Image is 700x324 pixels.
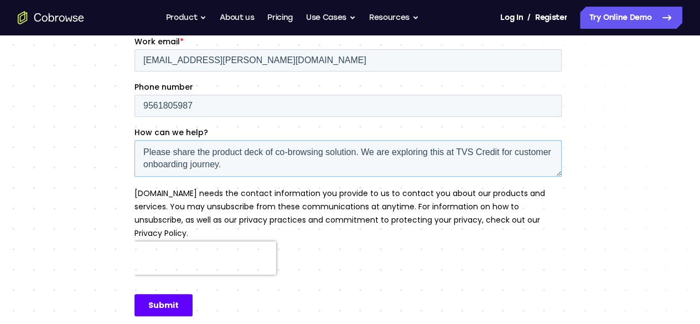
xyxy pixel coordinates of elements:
a: Pricing [267,7,293,29]
a: Log In [500,7,522,29]
button: Use Cases [306,7,356,29]
a: About us [220,7,254,29]
a: Register [535,7,567,29]
span: / [527,11,531,24]
button: Product [166,7,207,29]
button: Resources [369,7,419,29]
a: Try Online Demo [580,7,682,29]
a: Go to the home page [18,11,84,24]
